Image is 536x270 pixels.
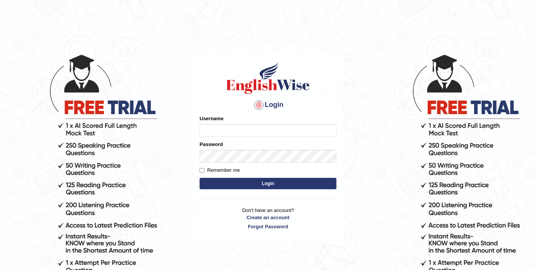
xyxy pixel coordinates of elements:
p: Don't have an account? [200,207,336,230]
label: Remember me [200,166,240,174]
button: Login [200,178,336,189]
a: Create an account [200,214,336,221]
img: Logo of English Wise sign in for intelligent practice with AI [225,61,311,95]
label: Username [200,115,224,122]
label: Password [200,141,223,148]
input: Remember me [200,168,205,173]
h4: Login [200,99,336,111]
a: Forgot Password [200,223,336,230]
